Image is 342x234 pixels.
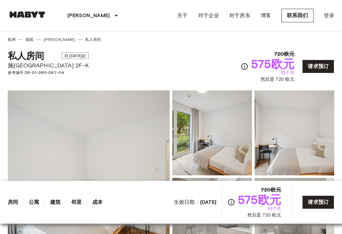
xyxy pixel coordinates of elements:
font: 575欧元 [251,57,295,71]
img: 哈比特 [8,11,47,18]
a: 公寓 [29,198,39,206]
font: 登录 [324,12,334,18]
a: 对于企业 [198,12,219,19]
font: 参考编号 DE-01-260-067-04 [8,70,64,75]
font: 请求预订 [308,63,329,69]
font: 房间 [8,199,18,205]
a: 请求预订 [302,195,334,209]
font: [PERSON_NAME] [67,12,110,18]
font: 施[GEOGRAPHIC_DATA] 2F-K [8,62,89,69]
a: 欧洲 [8,37,16,42]
font: 对于企业 [198,12,219,18]
a: 登录 [324,12,334,19]
font: 720欧元 [274,51,295,57]
font: 生效日期： [174,199,200,205]
a: 德国 [26,37,33,42]
a: 房间 [8,198,18,206]
a: 成本 [92,198,103,206]
img: DE-01-260-067-04 单元图片 [255,90,334,175]
font: 建筑 [50,199,61,205]
img: DE-01-260-067-04 单元图片 [172,90,252,175]
a: 联系我们 [281,9,313,22]
font: 对于房东 [229,12,250,18]
font: 公寓 [29,199,39,205]
font: 然后是 720 欧元 [261,76,295,82]
font: 575欧元 [238,193,281,207]
font: 10个月 [280,70,295,76]
font: [DATE] [200,199,217,205]
a: 对于房东 [229,12,250,19]
a: 关于 [177,12,188,19]
font: 请求预订 [308,199,329,205]
a: 博客 [261,12,271,19]
font: 自 [DATE]起 [64,53,86,58]
svg: 查看费用概览，了解完整价格明细。请注意，折扣仅适用于新入住者，且折扣条款和条件可能因入住情况而异。 [227,198,235,206]
a: 私人房间 [85,37,101,42]
a: 邻里 [71,198,82,206]
font: 博客 [261,12,271,18]
font: 720欧元 [261,187,281,193]
a: 建筑 [50,198,61,206]
font: 联系我们 [287,12,308,18]
a: 请求预订 [302,60,334,73]
a: [PERSON_NAME] [44,37,75,42]
font: 然后是 720 欧元 [247,212,281,218]
font: 成本 [92,199,103,205]
font: 私人房间 [8,50,44,61]
font: 10个月 [267,206,281,211]
font: 关于 [177,12,188,18]
svg: 查看费用概览，了解完整价格明细。请注意，折扣仅适用于新入住者，且折扣条款和条件可能因入住情况而异。 [241,63,248,70]
font: 邻里 [71,199,82,205]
